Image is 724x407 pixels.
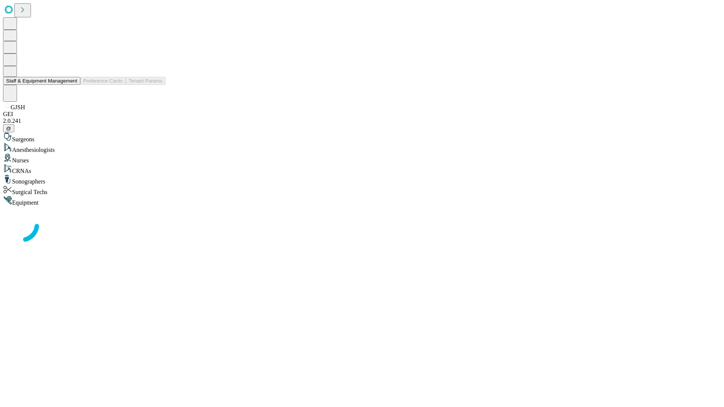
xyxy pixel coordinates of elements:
[3,153,721,164] div: Nurses
[3,164,721,174] div: CRNAs
[3,132,721,143] div: Surgeons
[3,77,80,85] button: Staff & Equipment Management
[3,111,721,118] div: GEI
[3,143,721,153] div: Anesthesiologists
[80,77,126,85] button: Preference Cards
[6,125,11,131] span: @
[3,185,721,196] div: Surgical Techs
[3,118,721,124] div: 2.0.241
[11,104,25,110] span: GJSH
[3,174,721,185] div: Sonographers
[126,77,166,85] button: Tenant Params
[3,124,14,132] button: @
[3,196,721,206] div: Equipment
